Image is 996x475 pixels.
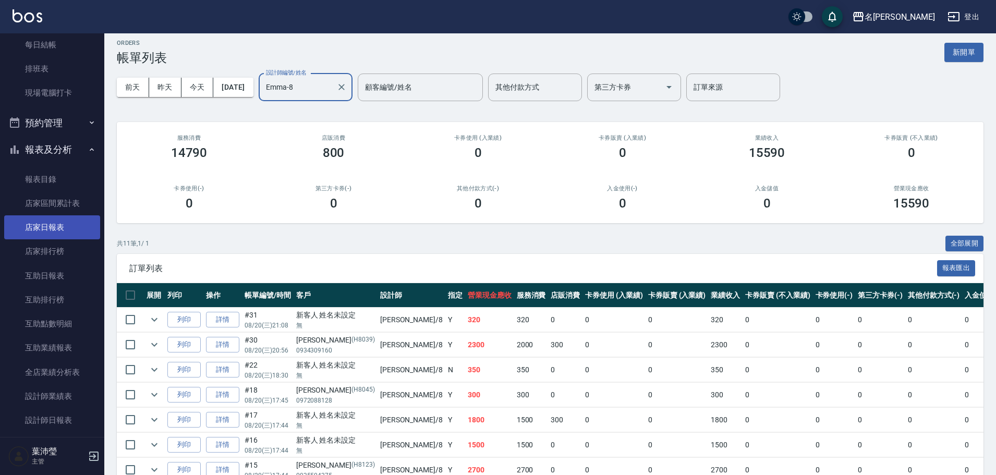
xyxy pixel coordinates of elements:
h5: 葉沛瑩 [32,446,85,457]
td: 2000 [514,333,549,357]
td: Y [445,383,465,407]
td: [PERSON_NAME] /8 [378,408,445,432]
h2: 營業現金應收 [852,185,971,192]
td: 1500 [465,433,514,457]
a: 報表匯出 [937,263,976,273]
td: #30 [242,333,294,357]
td: 1800 [465,408,514,432]
td: 0 [855,433,905,457]
button: save [822,6,843,27]
h3: 0 [330,196,337,211]
button: 報表及分析 [4,136,100,163]
a: 詳情 [206,312,239,328]
td: 0 [905,383,963,407]
a: 報表目錄 [4,167,100,191]
img: Person [8,446,29,467]
h2: 卡券使用(-) [129,185,249,192]
div: 新客人 姓名未設定 [296,410,375,421]
td: #16 [242,433,294,457]
h2: 其他付款方式(-) [418,185,538,192]
td: 320 [708,308,743,332]
td: [PERSON_NAME] /8 [378,383,445,407]
th: 設計師 [378,283,445,308]
td: 0 [743,308,812,332]
button: 列印 [167,412,201,428]
td: 0 [582,433,646,457]
td: 0 [548,308,582,332]
td: 0 [813,358,856,382]
td: 0 [582,408,646,432]
p: 無 [296,321,375,330]
td: 350 [465,358,514,382]
th: 其他付款方式(-) [905,283,963,308]
button: 列印 [167,312,201,328]
td: 350 [514,358,549,382]
h3: 0 [619,196,626,211]
th: 店販消費 [548,283,582,308]
td: 0 [813,333,856,357]
td: 0 [548,383,582,407]
td: 300 [548,333,582,357]
p: 08/20 (三) 17:45 [245,396,291,405]
button: 列印 [167,362,201,378]
td: 0 [548,433,582,457]
td: #18 [242,383,294,407]
td: 300 [514,383,549,407]
a: 排班表 [4,57,100,81]
p: (H8045) [351,385,375,396]
a: 詳情 [206,337,239,353]
button: expand row [147,312,162,327]
button: 預約管理 [4,109,100,137]
div: [PERSON_NAME] [296,385,375,396]
h3: 0 [475,145,482,160]
a: 互助點數明細 [4,312,100,336]
a: 詳情 [206,412,239,428]
td: N [445,358,465,382]
td: 0 [582,383,646,407]
p: 無 [296,371,375,380]
td: Y [445,433,465,457]
p: 08/20 (三) 17:44 [245,446,291,455]
a: 設計師日報表 [4,408,100,432]
td: [PERSON_NAME] /8 [378,433,445,457]
button: 新開單 [944,43,983,62]
td: Y [445,408,465,432]
h2: 業績收入 [707,135,827,141]
td: 0 [855,383,905,407]
td: 0 [813,383,856,407]
td: 320 [465,308,514,332]
th: 卡券使用(-) [813,283,856,308]
td: Y [445,333,465,357]
td: 1500 [708,433,743,457]
td: 0 [646,433,709,457]
th: 指定 [445,283,465,308]
h2: 入金使用(-) [563,185,682,192]
h3: 800 [323,145,345,160]
a: 現場電腦打卡 [4,81,100,105]
button: 昨天 [149,78,181,97]
td: 0 [855,308,905,332]
h3: 15590 [749,145,785,160]
th: 業績收入 [708,283,743,308]
th: 卡券販賣 (入業績) [646,283,709,308]
button: expand row [147,437,162,453]
img: Logo [13,9,42,22]
button: 全部展開 [945,236,984,252]
th: 操作 [203,283,242,308]
button: 前天 [117,78,149,97]
td: 0 [855,408,905,432]
td: 0 [905,308,963,332]
h3: 0 [619,145,626,160]
h3: 15590 [893,196,930,211]
td: 0 [646,308,709,332]
th: 卡券販賣 (不入業績) [743,283,812,308]
div: [PERSON_NAME] [296,335,375,346]
h2: 卡券使用 (入業績) [418,135,538,141]
td: 0 [582,333,646,357]
h2: 卡券販賣 (入業績) [563,135,682,141]
a: 詳情 [206,387,239,403]
a: 店家區間累計表 [4,191,100,215]
div: 新客人 姓名未設定 [296,360,375,371]
th: 卡券使用 (入業績) [582,283,646,308]
h3: 14790 [171,145,208,160]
